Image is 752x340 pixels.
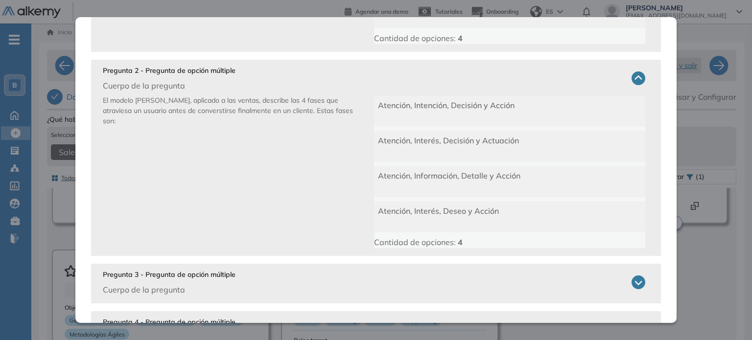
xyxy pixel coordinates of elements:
p: Cantidad de opciones: [374,32,645,44]
span: Atención, Intención, Decisión y Acción [378,100,515,110]
span: 4 [458,33,463,43]
p: Cantidad de opciones: [374,236,645,248]
span: El modelo [PERSON_NAME], aplicado a las ventas, describe las 4 fases que atraviesa un usuario ant... [103,96,353,125]
span: Atención, Interés, Decisión y Actuación [378,136,519,145]
span: Atención, Interés, Deseo y Acción [378,206,499,216]
p: Cuerpo de la pregunta [103,80,235,91]
span: Atención, Información, Detalle y Acción [378,171,520,181]
span: 4 [458,237,463,247]
p: Pregunta 4 - Pregunta de opción múltiple [103,317,235,327]
p: Cuerpo de la pregunta [103,284,235,295]
p: Pregunta 3 - Pregunta de opción múltiple [103,270,235,280]
p: Pregunta 2 - Pregunta de opción múltiple [103,66,235,76]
